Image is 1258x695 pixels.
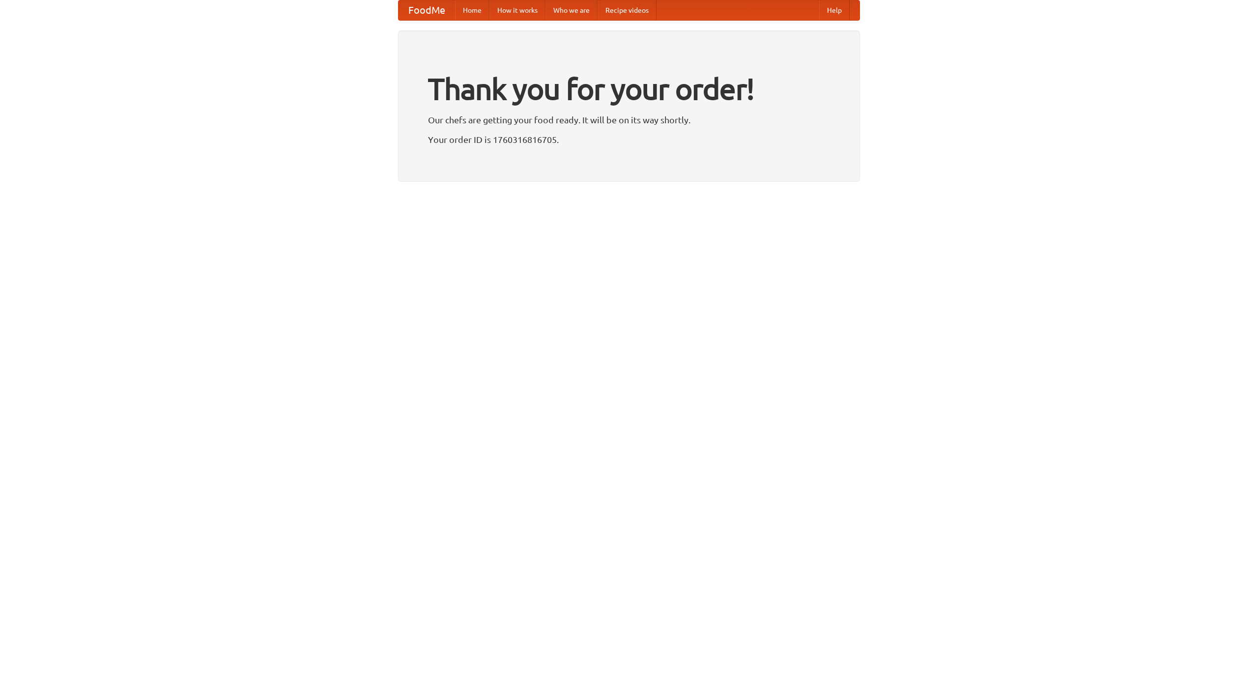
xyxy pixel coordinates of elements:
p: Our chefs are getting your food ready. It will be on its way shortly. [428,112,830,127]
a: Recipe videos [598,0,657,20]
a: Who we are [545,0,598,20]
a: Help [819,0,850,20]
a: How it works [489,0,545,20]
a: Home [455,0,489,20]
p: Your order ID is 1760316816705. [428,132,830,147]
h1: Thank you for your order! [428,65,830,112]
a: FoodMe [399,0,455,20]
